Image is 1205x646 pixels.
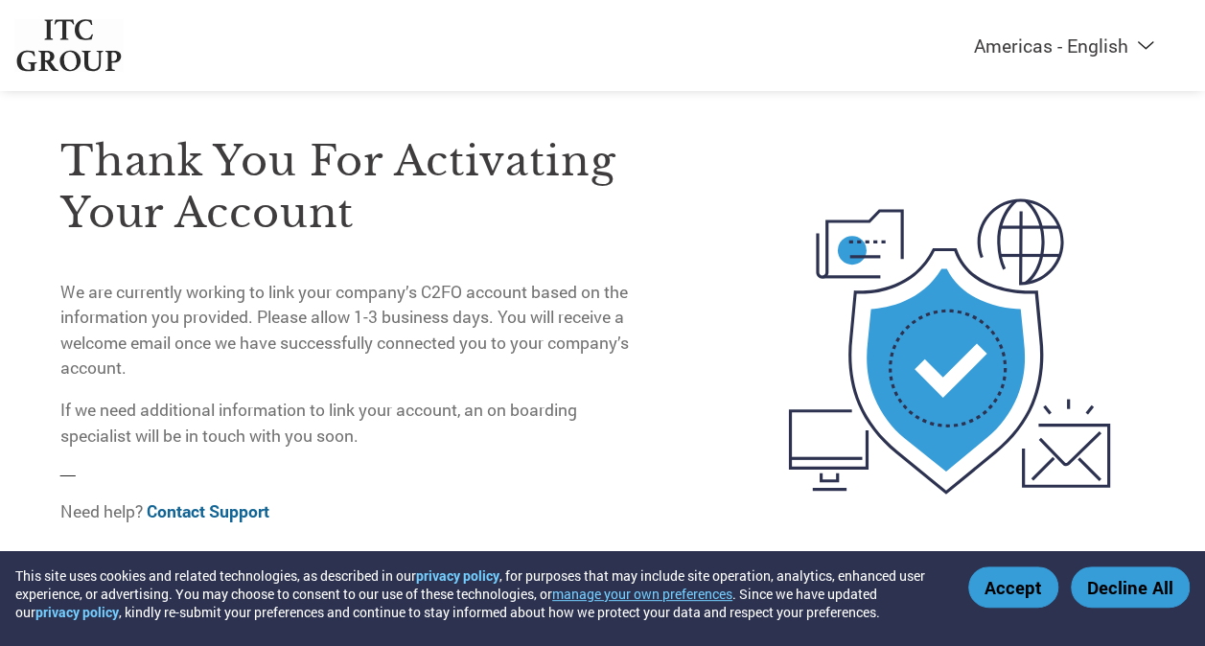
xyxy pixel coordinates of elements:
button: Decline All [1071,566,1190,608]
div: — [60,94,646,542]
h3: Thank you for activating your account [60,135,646,239]
p: We are currently working to link your company’s C2FO account based on the information you provide... [60,280,646,381]
a: privacy policy [416,566,499,585]
img: ITC Group [14,19,124,72]
p: Need help? [60,499,646,524]
button: Accept [968,566,1058,608]
p: If we need additional information to link your account, an on boarding specialist will be in touc... [60,398,646,449]
img: activated [754,94,1145,599]
div: This site uses cookies and related technologies, as described in our , for purposes that may incl... [15,566,940,621]
a: privacy policy [35,603,119,621]
button: manage your own preferences [552,585,732,603]
a: Contact Support [147,500,269,522]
